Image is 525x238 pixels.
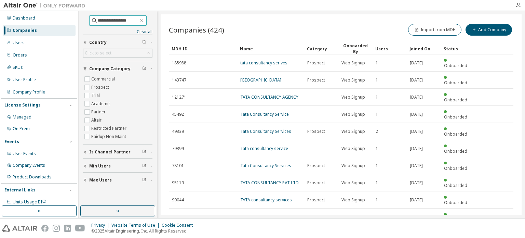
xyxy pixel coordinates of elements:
div: Category [307,43,336,54]
span: Prospect [307,77,325,83]
img: linkedin.svg [64,225,71,232]
div: Users [13,40,25,46]
span: 49339 [172,129,184,134]
div: Users [375,43,404,54]
button: Min Users [83,159,152,174]
p: © 2025 Altair Engineering, Inc. All Rights Reserved. [91,228,197,234]
button: Is Channel Partner [83,145,152,160]
label: Academic [91,100,112,108]
span: Clear filter [142,149,146,155]
label: Prospect [91,83,110,91]
a: Clear all [83,29,152,35]
span: Web Signup [341,60,365,66]
span: Prospect [307,214,325,220]
div: Managed [13,114,31,120]
span: Clear filter [142,40,146,45]
div: License Settings [4,102,41,108]
a: TATA CONSULTANCY PVT LTD [240,180,299,186]
span: Companies (424) [169,25,224,35]
div: Joined On [409,43,438,54]
span: Min Users [89,163,111,169]
span: Clear filter [142,66,146,72]
a: Tata Consultancy Services [240,214,291,220]
img: Altair One [3,2,89,9]
span: 185988 [172,60,186,66]
span: Onboarded [444,200,467,205]
span: Web Signup [341,163,365,168]
a: Tata Consultancy Service [240,111,289,117]
div: Dashboard [13,15,35,21]
span: Web Signup [341,95,365,100]
span: Web Signup [341,214,365,220]
div: External Links [4,187,36,193]
span: [DATE] [410,146,423,151]
img: altair_logo.svg [2,225,37,232]
span: Web Signup [341,197,365,203]
span: 78101 [172,163,184,168]
label: Commercial [91,75,116,83]
a: [GEOGRAPHIC_DATA] [240,77,281,83]
div: Product Downloads [13,174,52,180]
div: Privacy [91,223,111,228]
span: Onboarded [444,80,467,86]
span: Web Signup [341,112,365,117]
span: Web Signup [341,77,365,83]
div: Company Events [13,163,45,168]
span: Max Users [89,177,112,183]
span: Onboarded [444,97,467,103]
span: 1 [376,163,378,168]
div: Orders [13,52,27,58]
span: Onboarded [444,183,467,188]
span: Clear filter [142,177,146,183]
span: [DATE] [410,77,423,83]
div: User Profile [13,77,36,83]
div: MDH ID [172,43,234,54]
div: Name [240,43,301,54]
img: instagram.svg [53,225,60,232]
span: Country [89,40,107,45]
button: Import from MDH [408,24,461,36]
a: Tata consultancy service [240,146,288,151]
div: Cookie Consent [162,223,197,228]
span: 45492 [172,112,184,117]
span: Onboarded [444,148,467,154]
span: 1 [376,95,378,100]
span: Prospect [307,163,325,168]
span: [DATE] [410,112,423,117]
span: Onboarded [444,131,467,137]
div: Onboarded By [341,43,370,54]
div: Companies [13,28,37,33]
img: youtube.svg [75,225,85,232]
span: 1 [376,180,378,186]
span: Onboarded [444,114,467,120]
span: [DATE] [410,163,423,168]
a: tata consultancy serives [240,60,287,66]
button: Country [83,35,152,50]
span: 1 [376,146,378,151]
span: Onboarded [444,165,467,171]
div: Status [444,43,472,54]
span: [DATE] [410,60,423,66]
button: Max Users [83,173,152,188]
span: 90044 [172,197,184,203]
span: Prospect [307,180,325,186]
span: 95119 [172,180,184,186]
span: 1 [376,77,378,83]
span: 143747 [172,77,186,83]
div: User Events [13,151,36,156]
div: Click to select [83,49,152,57]
span: 2 [376,129,378,134]
span: Units Usage BI [13,199,46,205]
label: Restricted Partner [91,124,128,133]
span: Web Signup [341,180,365,186]
button: Company Category [83,61,152,76]
span: [DATE] [410,95,423,100]
span: [DATE] [410,214,423,220]
span: 121271 [172,95,186,100]
div: SKUs [13,65,23,70]
span: Is Channel Partner [89,149,131,155]
span: 1 [376,60,378,66]
span: [DATE] [410,180,423,186]
span: [DATE] [410,129,423,134]
span: Onboarded [444,63,467,68]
